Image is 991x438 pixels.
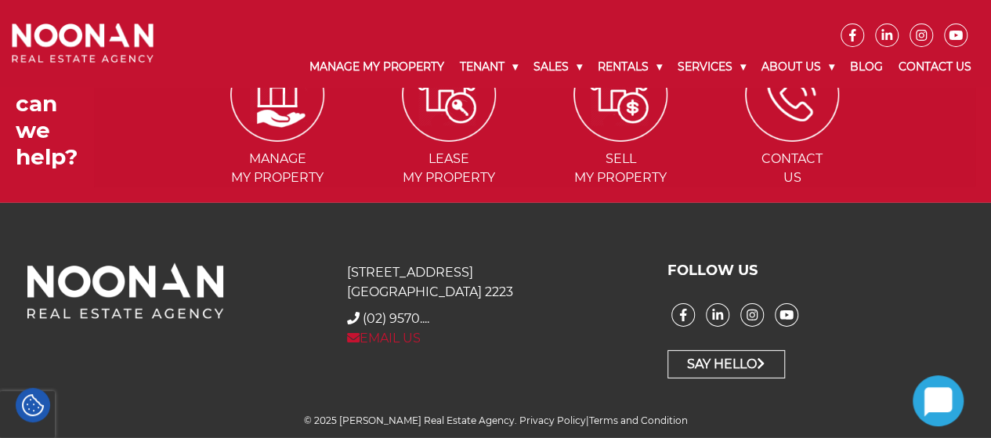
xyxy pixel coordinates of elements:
a: About Us [754,47,842,87]
img: ICONS [402,48,496,142]
a: Tenant [452,47,526,87]
a: ContactUs [708,86,877,185]
h3: FOLLOW US [667,262,964,280]
span: (02) 9570.... [363,311,429,326]
span: Manage my Property [193,150,362,187]
a: Sales [526,47,590,87]
h3: How can we help? [16,65,94,170]
a: Sellmy Property [537,86,705,185]
p: [STREET_ADDRESS] [GEOGRAPHIC_DATA] 2223 [347,262,643,302]
a: Contact Us [891,47,979,87]
a: Say Hello [667,350,785,378]
img: ICONS [745,48,839,142]
a: Terms and Condition [589,414,688,426]
a: Blog [842,47,891,87]
a: Managemy Property [193,86,362,185]
a: EMAIL US [347,331,421,346]
span: © 2025 [PERSON_NAME] Real Estate Agency. [304,414,517,426]
a: Services [670,47,754,87]
span: Sell my Property [537,150,705,187]
img: ICONS [573,48,667,142]
a: Rentals [590,47,670,87]
a: Click to reveal phone number [363,311,429,326]
img: Noonan Real Estate Agency [12,24,154,63]
span: Lease my Property [365,150,533,187]
img: ICONS [230,48,324,142]
span: Contact Us [708,150,877,187]
span: | [519,414,688,426]
div: Cookie Settings [16,388,50,422]
a: Leasemy Property [365,86,533,185]
a: Manage My Property [302,47,452,87]
a: Privacy Policy [519,414,586,426]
